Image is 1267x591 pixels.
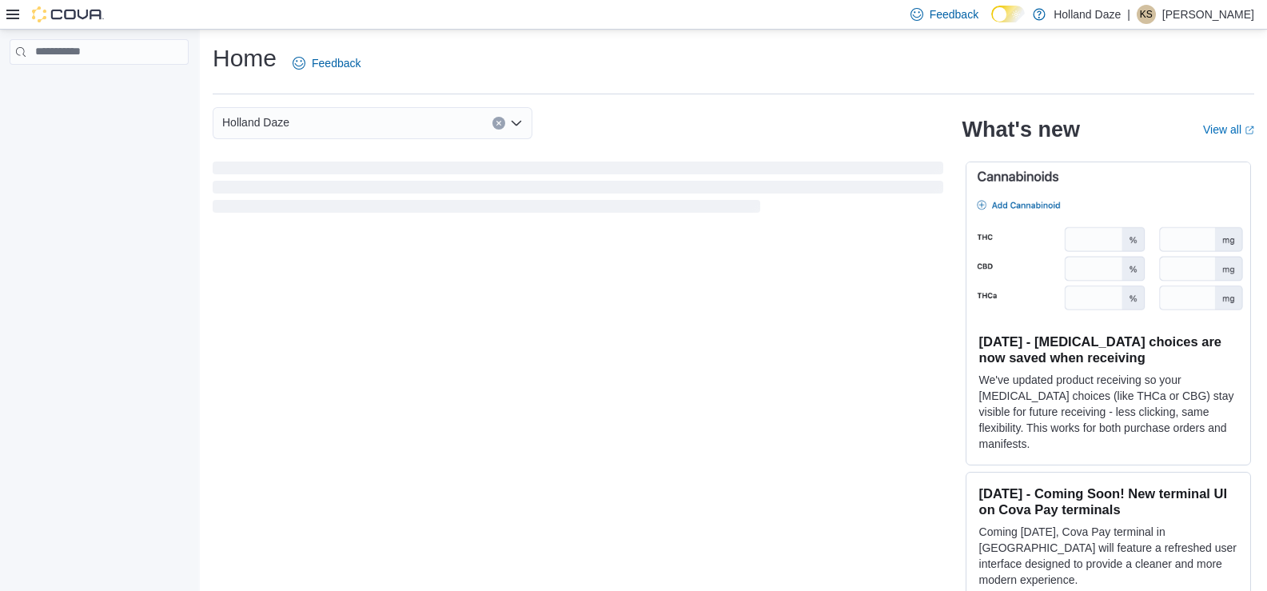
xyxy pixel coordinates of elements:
p: We've updated product receiving so your [MEDICAL_DATA] choices (like THCa or CBG) stay visible fo... [979,372,1237,452]
p: Holland Daze [1054,5,1121,24]
input: Dark Mode [991,6,1025,22]
h3: [DATE] - [MEDICAL_DATA] choices are now saved when receiving [979,333,1237,365]
button: Open list of options [510,117,523,130]
span: KS [1140,5,1153,24]
span: Dark Mode [991,22,992,23]
p: Coming [DATE], Cova Pay terminal in [GEOGRAPHIC_DATA] will feature a refreshed user interface des... [979,524,1237,588]
nav: Complex example [10,68,189,106]
a: Feedback [286,47,367,79]
span: Loading [213,165,943,216]
button: Clear input [492,117,505,130]
p: [PERSON_NAME] [1162,5,1254,24]
span: Feedback [312,55,361,71]
div: Krista Scratcher [1137,5,1156,24]
a: View allExternal link [1203,123,1254,136]
span: Holland Daze [222,113,289,132]
h1: Home [213,42,277,74]
p: | [1127,5,1130,24]
span: Feedback [930,6,978,22]
svg: External link [1245,126,1254,135]
img: Cova [32,6,104,22]
h3: [DATE] - Coming Soon! New terminal UI on Cova Pay terminals [979,485,1237,517]
h2: What's new [962,117,1080,142]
